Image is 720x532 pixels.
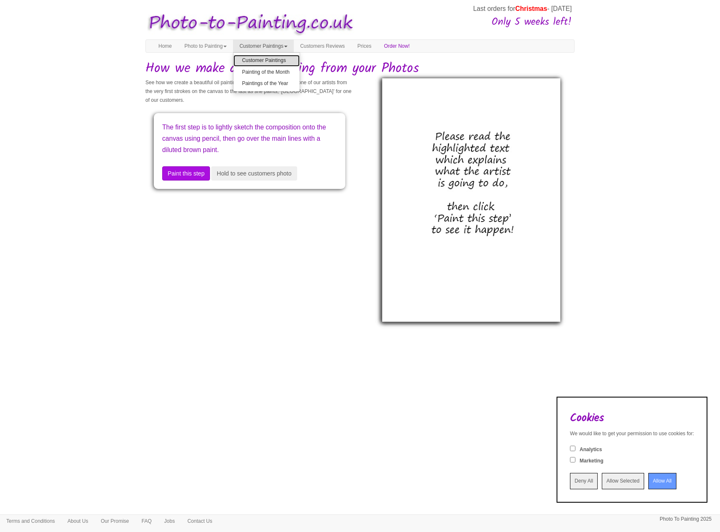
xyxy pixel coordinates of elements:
p: See how we create a beautiful oil painting from a photo as we follow one of our artists from the ... [145,78,354,105]
h2: Cookies [570,412,694,424]
a: Customer Paintings [233,55,300,66]
h3: Only 5 weeks left! [357,17,572,28]
a: FAQ [135,515,158,527]
a: Our Promise [94,515,135,527]
a: Customers Reviews [294,40,351,52]
div: We would like to get your permission to use cookies for: [570,430,694,437]
label: Analytics [580,446,602,453]
a: Customer Paintings [233,40,294,52]
input: Allow All [648,473,676,489]
span: Last orders for - [DATE] [473,5,572,12]
a: Order Now! [378,40,416,52]
a: Painting of the Month [233,67,300,78]
a: Home [152,40,178,52]
a: Prices [351,40,378,52]
input: Allow Selected [602,473,644,489]
a: Photo to Painting [178,40,233,52]
button: Paint this step [162,166,210,181]
button: Hold to see customers photo [211,166,297,181]
p: The first step is to lightly sketch the composition onto the canvas using pencil, then go over th... [162,121,337,156]
img: Photo to Painting [141,8,356,40]
a: About Us [61,515,94,527]
input: Deny All [570,473,598,489]
span: Christmas [515,5,547,12]
a: Paintings of the Year [233,78,300,89]
label: Marketing [580,457,603,465]
a: Contact Us [181,515,218,527]
a: Jobs [158,515,181,527]
img: A blank canvas [382,78,561,322]
h1: How we make an Oil Painting from your Photos [145,61,575,76]
p: Photo To Painting 2025 [660,515,712,524]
